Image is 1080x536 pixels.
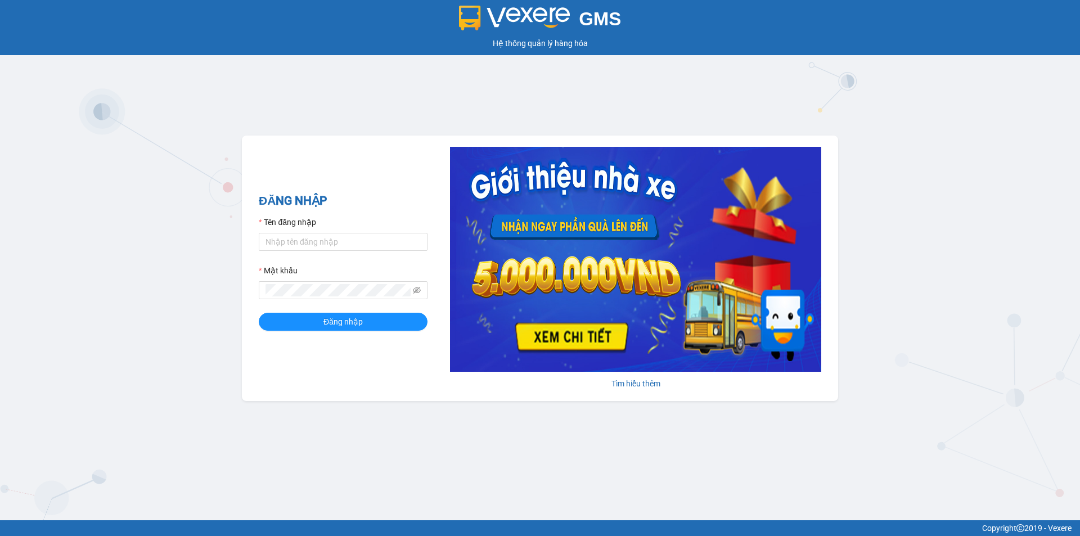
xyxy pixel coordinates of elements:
input: Mật khẩu [265,284,411,296]
span: Đăng nhập [323,316,363,328]
div: Tìm hiểu thêm [450,377,821,390]
img: logo 2 [459,6,570,30]
h2: ĐĂNG NHẬP [259,192,427,210]
div: Copyright 2019 - Vexere [8,522,1072,534]
button: Đăng nhập [259,313,427,331]
label: Mật khẩu [259,264,298,277]
span: GMS [579,8,621,29]
input: Tên đăng nhập [259,233,427,251]
label: Tên đăng nhập [259,216,316,228]
span: eye-invisible [413,286,421,294]
span: copyright [1016,524,1024,532]
div: Hệ thống quản lý hàng hóa [3,37,1077,49]
img: banner-0 [450,147,821,372]
a: GMS [459,17,622,26]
